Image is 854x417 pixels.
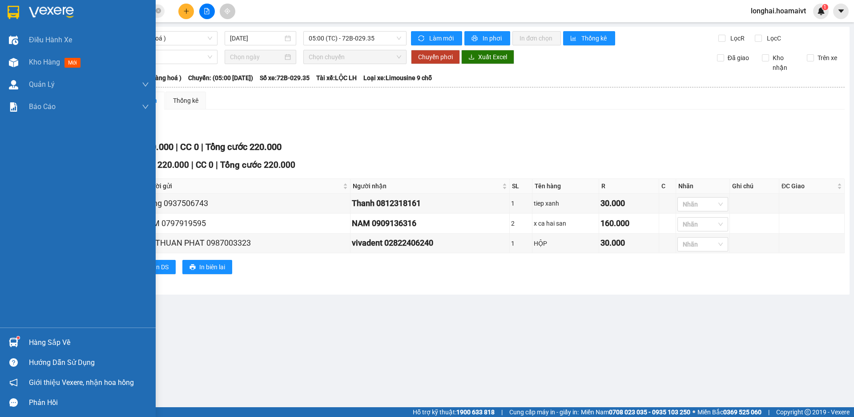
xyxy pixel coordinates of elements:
img: icon-new-feature [817,7,825,15]
span: sync [418,35,426,42]
div: Hung [8,18,70,29]
button: In đơn chọn [512,31,561,45]
strong: 0369 525 060 [723,409,761,416]
span: ĐC Giao [781,181,835,191]
div: Thống kê [173,96,198,105]
div: 0812318161 [76,29,147,41]
div: vivadent 02822406240 [352,237,508,249]
span: Chọn chuyến [309,50,401,64]
span: longhai.hoamaivt [744,5,813,16]
th: R [599,179,659,194]
span: Làm mới [429,33,455,43]
span: Người nhận [353,181,500,191]
span: Quản Lý [29,79,55,90]
button: downloadXuất Excel [461,50,514,64]
span: 05:00 (TC) - 72B-029.35 [309,32,401,45]
span: Tổng cước 220.000 [205,142,282,152]
span: notification [9,378,18,387]
span: In phơi [483,33,503,43]
div: Long Hải [8,8,70,18]
span: Chuyến: (05:00 [DATE]) [188,73,253,83]
img: warehouse-icon [9,36,18,45]
span: Tài xế: LỘC LH [316,73,357,83]
button: printerIn biên lai [182,260,232,274]
div: 160.000 [600,217,657,230]
img: solution-icon [9,102,18,112]
span: CC 0 [180,142,199,152]
span: message [9,398,18,407]
span: bar-chart [570,35,578,42]
span: Kho hàng [29,58,60,66]
span: Miền Nam [581,407,690,417]
span: close-circle [156,8,161,13]
button: syncLàm mới [411,31,462,45]
span: 1 [823,4,826,10]
span: Lọc R [727,33,746,43]
span: aim [224,8,230,14]
span: | [501,407,503,417]
span: | [176,142,178,152]
span: Người gửi [144,181,341,191]
span: Trên xe [814,53,841,63]
span: Cung cấp máy in - giấy in: [509,407,579,417]
span: Đã giao [724,53,753,63]
div: LAM 0797919595 [143,217,349,230]
span: Kho nhận [769,53,800,73]
div: Hướng dẫn sử dụng [29,356,149,369]
img: warehouse-icon [9,58,18,67]
span: CC 0 [196,160,213,170]
span: Loại xe: Limousine 9 chỗ [363,73,432,83]
div: tiep xanh [534,198,597,208]
img: warehouse-icon [9,80,18,89]
span: Gửi: [8,8,21,18]
span: mới [64,58,81,68]
span: plus [183,8,189,14]
div: NK THUAN PHAT 0987003323 [143,237,349,249]
div: 30.000 [600,237,657,249]
span: ⚪️ [693,410,695,414]
span: In biên lai [199,262,225,272]
span: close-circle [156,7,161,16]
div: 2 [511,219,531,228]
strong: 1900 633 818 [456,409,495,416]
div: 93 NTB Q1 [76,8,147,18]
span: printer [471,35,479,42]
sup: 1 [17,336,20,339]
span: Hỗ trợ kỹ thuật: [413,407,495,417]
div: LONG HAI [8,41,70,52]
input: 12/09/2025 [230,33,283,43]
span: Điều hành xe [29,34,72,45]
span: Số xe: 72B-029.35 [260,73,310,83]
div: Thanh 0812318161 [352,197,508,210]
button: file-add [199,4,215,19]
span: | [216,160,218,170]
span: | [768,407,769,417]
span: down [142,81,149,88]
span: question-circle [9,358,18,367]
div: NAM 0909136316 [352,217,508,230]
span: Lọc C [763,33,782,43]
div: Nhãn [678,181,727,191]
span: printer [189,264,196,271]
span: | [201,142,203,152]
div: 30.000 [7,57,71,68]
img: warehouse-icon [9,338,18,347]
span: download [468,54,475,61]
span: down [142,103,149,110]
span: Thống kê [581,33,608,43]
span: copyright [805,409,811,415]
button: aim [220,4,235,19]
span: Báo cáo [29,101,56,112]
button: printerIn DS [137,260,176,274]
span: Xuất Excel [478,52,507,62]
div: 1 [511,239,531,248]
button: plus [178,4,194,19]
div: x ca hai san [534,219,597,228]
div: Hàng sắp về [29,336,149,349]
span: | [191,160,193,170]
span: CR 220.000 [145,160,189,170]
th: SL [510,179,532,194]
th: Tên hàng [532,179,599,194]
span: caret-down [837,7,845,15]
div: 1 [511,198,531,208]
